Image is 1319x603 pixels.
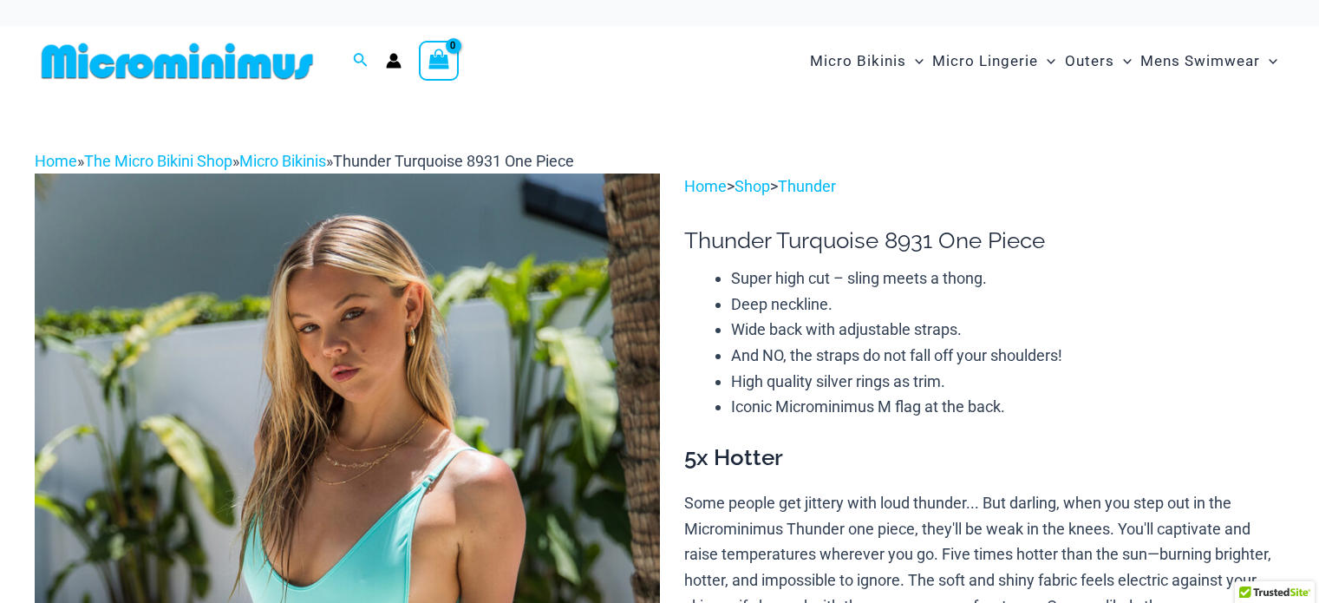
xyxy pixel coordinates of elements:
[806,35,928,88] a: Micro BikinisMenu ToggleMenu Toggle
[35,42,320,81] img: MM SHOP LOGO FLAT
[932,39,1038,83] span: Micro Lingerie
[778,177,836,195] a: Thunder
[731,369,1284,395] li: High quality silver rings as trim.
[810,39,906,83] span: Micro Bikinis
[84,152,232,170] a: The Micro Bikini Shop
[333,152,574,170] span: Thunder Turquoise 8931 One Piece
[1065,39,1114,83] span: Outers
[419,41,459,81] a: View Shopping Cart, empty
[803,32,1284,90] nav: Site Navigation
[731,265,1284,292] li: Super high cut – sling meets a thong.
[1061,35,1136,88] a: OutersMenu ToggleMenu Toggle
[906,39,924,83] span: Menu Toggle
[731,317,1284,343] li: Wide back with adjustable straps.
[735,177,770,195] a: Shop
[353,50,369,72] a: Search icon link
[731,292,1284,318] li: Deep neckline.
[386,53,402,69] a: Account icon link
[1136,35,1282,88] a: Mens SwimwearMenu ToggleMenu Toggle
[1114,39,1132,83] span: Menu Toggle
[1140,39,1260,83] span: Mens Swimwear
[731,394,1284,420] li: Iconic Microminimus M flag at the back.
[928,35,1060,88] a: Micro LingerieMenu ToggleMenu Toggle
[239,152,326,170] a: Micro Bikinis
[731,343,1284,369] li: And NO, the straps do not fall off your shoulders!
[1260,39,1277,83] span: Menu Toggle
[684,227,1284,254] h1: Thunder Turquoise 8931 One Piece
[684,443,1284,473] h3: 5x Hotter
[1038,39,1055,83] span: Menu Toggle
[684,177,727,195] a: Home
[35,152,77,170] a: Home
[35,152,574,170] span: » » »
[684,174,1284,200] p: > >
